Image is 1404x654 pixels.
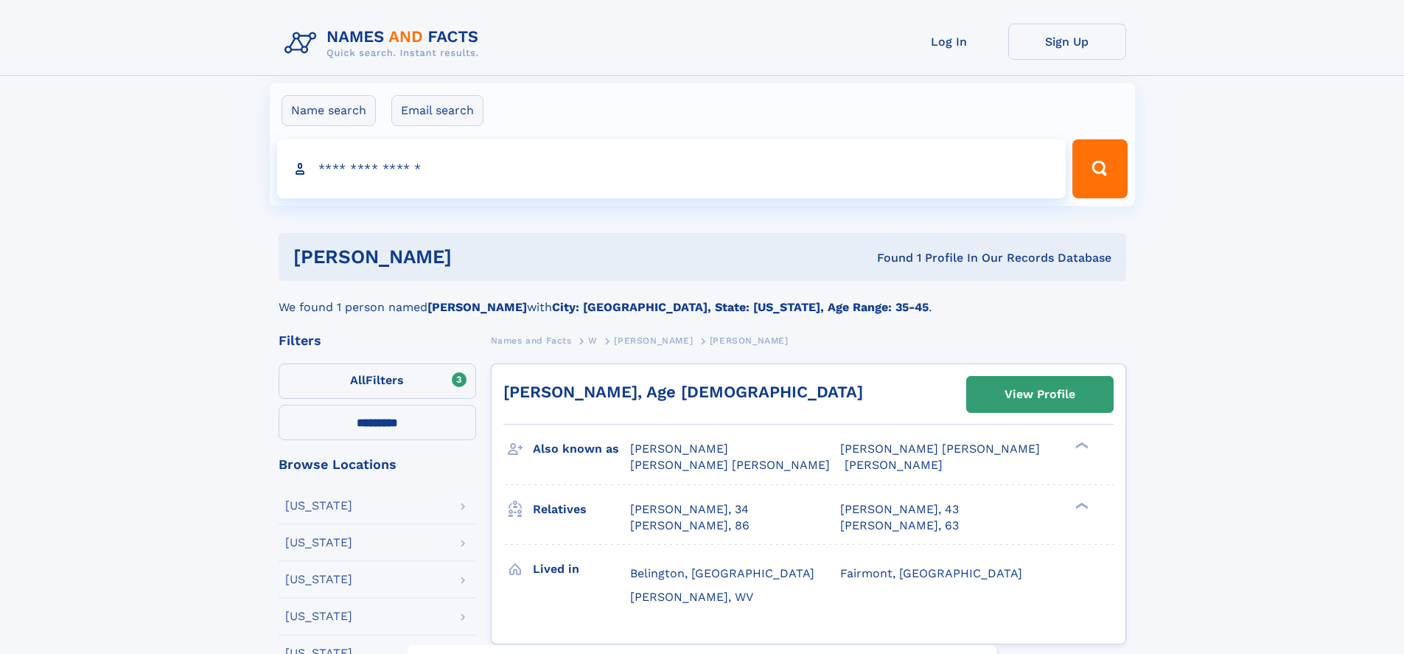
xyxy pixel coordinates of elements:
h3: Lived in [533,557,630,582]
a: Sign Up [1008,24,1126,60]
span: Fairmont, [GEOGRAPHIC_DATA] [840,566,1022,580]
div: ❯ [1072,441,1089,451]
a: [PERSON_NAME], 34 [630,501,749,518]
div: ❯ [1072,501,1089,510]
span: [PERSON_NAME] [710,335,789,346]
div: Browse Locations [279,458,476,471]
img: Logo Names and Facts [279,24,491,63]
a: [PERSON_NAME] [614,331,693,349]
a: [PERSON_NAME], 63 [840,518,959,534]
span: All [350,373,366,387]
a: W [588,331,598,349]
div: View Profile [1005,378,1075,411]
span: [PERSON_NAME] [PERSON_NAME] [630,458,830,472]
div: [US_STATE] [285,500,352,512]
div: Found 1 Profile In Our Records Database [664,250,1111,266]
b: [PERSON_NAME] [427,300,527,314]
h3: Relatives [533,497,630,522]
a: [PERSON_NAME], 86 [630,518,750,534]
span: [PERSON_NAME] [845,458,943,472]
h3: Also known as [533,436,630,462]
div: [US_STATE] [285,610,352,622]
div: Filters [279,334,476,347]
a: View Profile [967,377,1113,412]
a: Log In [890,24,1008,60]
input: search input [277,139,1066,198]
div: [US_STATE] [285,537,352,549]
label: Filters [279,363,476,399]
span: [PERSON_NAME], WV [630,590,753,604]
div: [US_STATE] [285,574,352,585]
span: W [588,335,598,346]
b: City: [GEOGRAPHIC_DATA], State: [US_STATE], Age Range: 35-45 [552,300,929,314]
span: [PERSON_NAME] [614,335,693,346]
a: [PERSON_NAME], 43 [840,501,959,518]
span: [PERSON_NAME] [630,442,728,456]
a: [PERSON_NAME], Age [DEMOGRAPHIC_DATA] [503,383,863,401]
label: Name search [282,95,376,126]
label: Email search [391,95,483,126]
a: Names and Facts [491,331,572,349]
span: Belington, [GEOGRAPHIC_DATA] [630,566,814,580]
span: [PERSON_NAME] [PERSON_NAME] [840,442,1040,456]
div: We found 1 person named with . [279,281,1126,316]
h1: [PERSON_NAME] [293,248,665,266]
button: Search Button [1072,139,1127,198]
